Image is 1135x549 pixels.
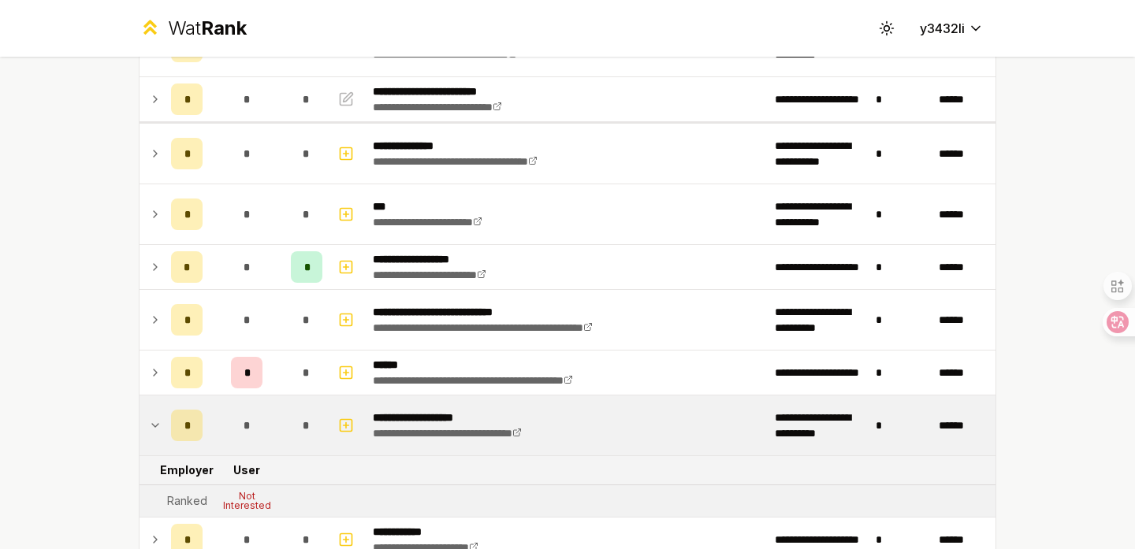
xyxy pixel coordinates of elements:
button: y3432li [907,14,996,43]
a: WatRank [139,16,247,41]
span: Rank [201,17,247,39]
div: Wat [168,16,247,41]
td: User [209,456,285,484]
td: Employer [165,456,209,484]
span: y3432li [920,19,965,38]
div: Ranked [167,493,207,509]
div: Not Interested [215,492,278,510]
